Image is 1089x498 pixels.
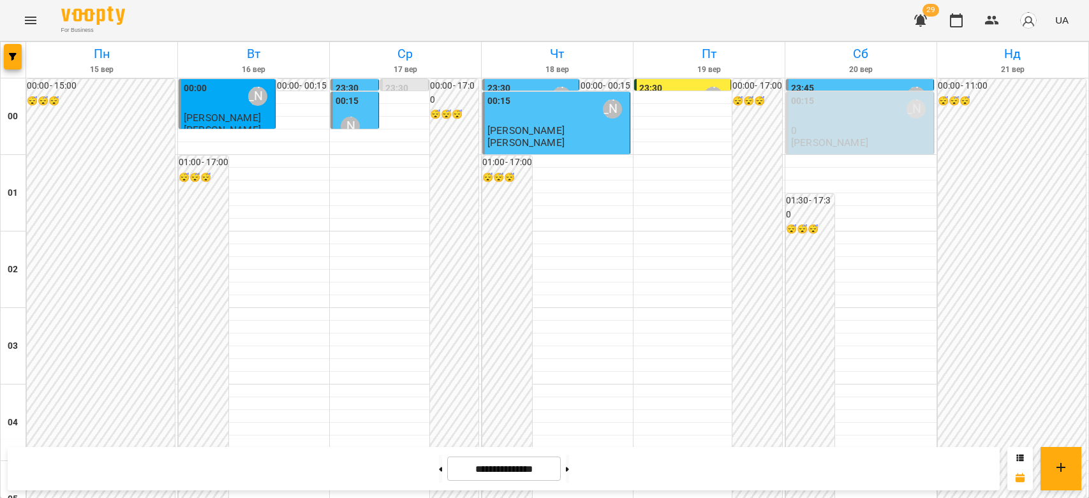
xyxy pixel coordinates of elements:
[385,82,409,96] label: 23:30
[786,223,834,237] h6: 😴😴😴
[939,44,1086,64] h6: Нд
[704,87,723,106] div: Бондарєва Валерія
[15,5,46,36] button: Menu
[27,94,175,108] h6: 😴😴😴
[277,79,327,93] h6: 00:00 - 00:15
[487,124,565,136] span: [PERSON_NAME]
[487,94,511,108] label: 00:15
[430,108,478,122] h6: 😴😴😴
[8,263,18,277] h6: 02
[336,94,359,108] label: 00:15
[28,64,175,76] h6: 15 вер
[907,99,926,119] div: Бондарєва Валерія
[487,82,511,96] label: 23:30
[603,99,622,119] div: Бондарєва Валерія
[639,82,663,96] label: 23:30
[907,87,926,106] div: Бондарєва Валерія
[27,79,175,93] h6: 00:00 - 15:00
[61,26,125,34] span: For Business
[938,79,1086,93] h6: 00:00 - 11:00
[791,82,815,96] label: 23:45
[184,124,261,135] p: [PERSON_NAME]
[791,94,815,108] label: 00:15
[732,79,782,93] h6: 00:00 - 17:00
[482,171,532,185] h6: 😴😴😴
[1019,11,1037,29] img: avatar_s.png
[184,112,261,124] span: [PERSON_NAME]
[487,137,565,148] p: [PERSON_NAME]
[787,44,935,64] h6: Сб
[248,87,267,106] div: Бондарєва Валерія
[552,87,571,106] div: Бондарєва Валерія
[938,94,1086,108] h6: 😴😴😴
[430,79,478,106] h6: 00:00 - 17:00
[8,416,18,430] h6: 04
[732,94,782,108] h6: 😴😴😴
[581,79,630,93] h6: 00:00 - 00:15
[791,125,931,136] p: 0
[482,156,532,170] h6: 01:00 - 17:00
[332,64,479,76] h6: 17 вер
[939,64,1086,76] h6: 21 вер
[1050,8,1074,32] button: UA
[179,156,228,170] h6: 01:00 - 17:00
[61,6,125,25] img: Voopty Logo
[184,82,207,96] label: 00:00
[1055,13,1069,27] span: UA
[787,64,935,76] h6: 20 вер
[484,44,631,64] h6: Чт
[635,44,783,64] h6: Пт
[786,194,834,221] h6: 01:30 - 17:30
[922,4,939,17] span: 29
[8,339,18,353] h6: 03
[180,44,327,64] h6: Вт
[484,64,631,76] h6: 18 вер
[180,64,327,76] h6: 16 вер
[179,171,228,185] h6: 😴😴😴
[341,117,360,136] div: Бондарєва Валерія
[791,137,868,148] p: [PERSON_NAME]
[8,110,18,124] h6: 00
[8,186,18,200] h6: 01
[28,44,175,64] h6: Пн
[332,44,479,64] h6: Ср
[336,82,359,96] label: 23:30
[635,64,783,76] h6: 19 вер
